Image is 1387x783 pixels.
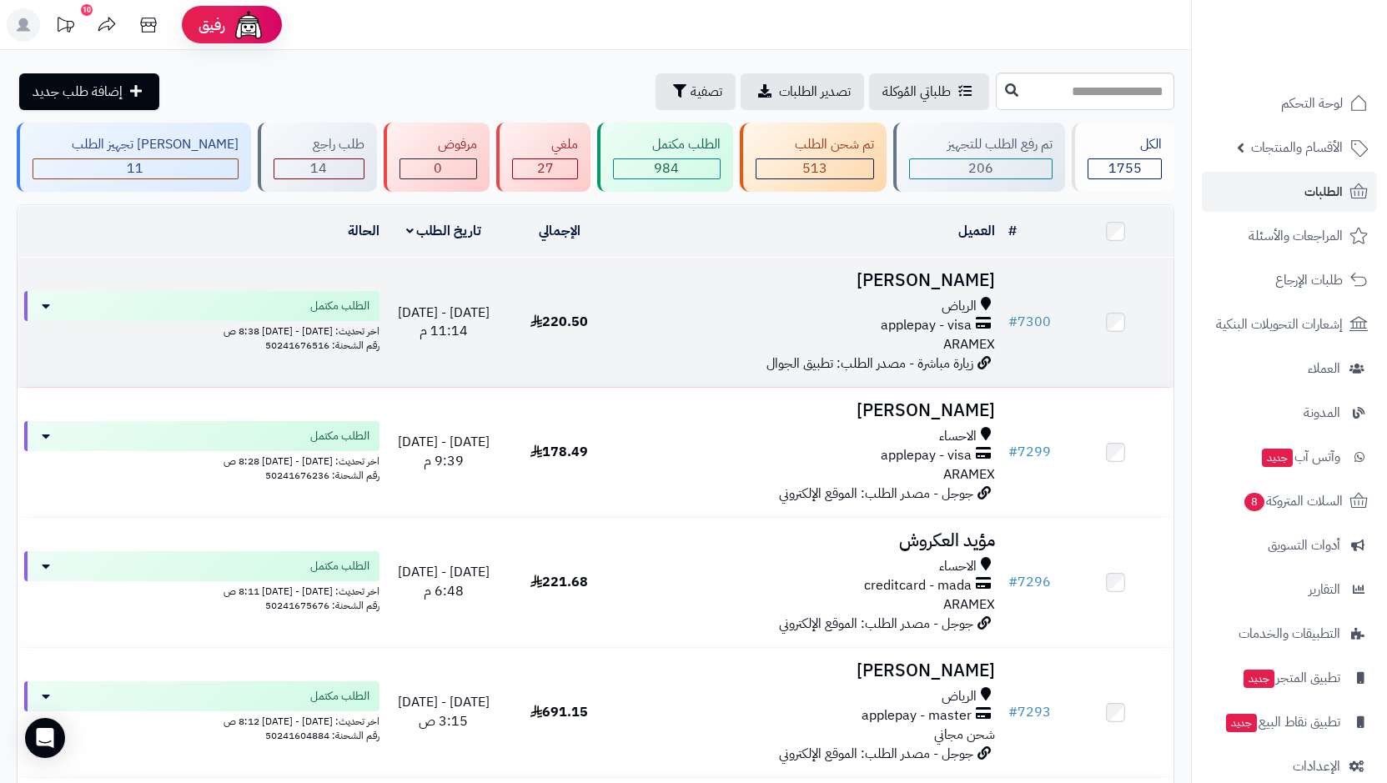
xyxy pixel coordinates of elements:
[274,135,364,154] div: طلب راجع
[380,123,494,192] a: مرفوض 0
[1202,216,1377,256] a: المراجعات والأسئلة
[1309,578,1340,601] span: التقارير
[1251,136,1343,159] span: الأقسام والمنتجات
[1226,714,1257,732] span: جديد
[539,221,580,241] a: الإجمالي
[779,82,851,102] span: تصدير الطلبات
[909,135,1053,154] div: تم رفع الطلب للتجهيز
[779,614,973,634] span: جوجل - مصدر الطلب: الموقع الإلكتروني
[1243,489,1343,513] span: السلات المتروكة
[232,8,265,42] img: ai-face.png
[254,123,380,192] a: طلب راجع 14
[736,123,890,192] a: تم شحن الطلب 513
[1008,702,1051,722] a: #7293
[493,123,594,192] a: ملغي 27
[310,428,369,444] span: الطلب مكتمل
[1293,755,1340,778] span: الإعدادات
[1202,349,1377,389] a: العملاء
[1202,393,1377,433] a: المدونة
[1202,172,1377,212] a: الطلبات
[310,558,369,575] span: الطلب مكتمل
[890,123,1069,192] a: تم رفع الطلب للتجهيز 206
[33,82,123,102] span: إضافة طلب جديد
[398,303,490,342] span: [DATE] - [DATE] 11:14 م
[1275,269,1343,292] span: طلبات الإرجاع
[1202,570,1377,610] a: التقارير
[265,468,379,483] span: رقم الشحنة: 50241676236
[691,82,722,102] span: تصفية
[910,159,1053,178] div: 206
[310,298,369,314] span: الطلب مكتمل
[530,442,588,462] span: 178.49
[766,354,973,374] span: زيارة مباشرة - مصدر الطلب: تطبيق الجوال
[1239,622,1340,645] span: التطبيقات والخدمات
[943,334,995,354] span: ARAMEX
[613,135,721,154] div: الطلب مكتمل
[656,73,736,110] button: تصفية
[882,82,951,102] span: طلباتي المُوكلة
[654,158,679,178] span: 984
[265,728,379,743] span: رقم الشحنة: 50241604884
[756,159,873,178] div: 513
[1262,449,1293,467] span: جديد
[1008,442,1051,462] a: #7299
[33,135,239,154] div: [PERSON_NAME] تجهيز الطلب
[25,718,65,758] div: Open Intercom Messenger
[934,725,995,745] span: شحن مجاني
[1202,260,1377,300] a: طلبات الإرجاع
[44,8,86,46] a: تحديثات المنصة
[779,484,973,504] span: جوجل - مصدر الطلب: الموقع الإلكتروني
[1249,224,1343,248] span: المراجعات والأسئلة
[398,562,490,601] span: [DATE] - [DATE] 6:48 م
[400,135,478,154] div: مرفوض
[19,73,159,110] a: إضافة طلب جديد
[24,711,379,729] div: اخر تحديث: [DATE] - [DATE] 8:12 ص
[614,159,720,178] div: 984
[1224,710,1340,734] span: تطبيق نقاط البيع
[81,4,93,16] div: 10
[1108,158,1142,178] span: 1755
[1202,658,1377,698] a: تطبيق المتجرجديد
[1260,445,1340,469] span: وآتس آب
[1202,304,1377,344] a: إشعارات التحويلات البنكية
[274,159,364,178] div: 14
[968,158,993,178] span: 206
[881,446,972,465] span: applepay - visa
[756,135,874,154] div: تم شحن الطلب
[864,576,972,595] span: creditcard - mada
[1304,180,1343,203] span: الطلبات
[1244,670,1274,688] span: جديد
[199,15,225,35] span: رفيق
[1008,442,1018,462] span: #
[1281,92,1343,115] span: لوحة التحكم
[1202,614,1377,654] a: التطبيقات والخدمات
[942,297,977,316] span: الرياض
[1008,312,1051,332] a: #7300
[741,73,864,110] a: تصدير الطلبات
[434,158,442,178] span: 0
[24,321,379,339] div: اخر تحديث: [DATE] - [DATE] 8:38 ص
[265,338,379,353] span: رقم الشحنة: 50241676516
[512,135,578,154] div: ملغي
[24,581,379,599] div: اخر تحديث: [DATE] - [DATE] 8:11 ص
[1244,493,1264,511] span: 8
[1202,437,1377,477] a: وآتس آبجديد
[1202,525,1377,565] a: أدوات التسويق
[958,221,995,241] a: العميل
[406,221,482,241] a: تاريخ الطلب
[1008,702,1018,722] span: #
[943,464,995,484] span: ARAMEX
[33,159,238,178] div: 11
[398,432,490,471] span: [DATE] - [DATE] 9:39 م
[310,688,369,705] span: الطلب مكتمل
[310,158,327,178] span: 14
[624,531,996,550] h3: مؤيد العكروش
[537,158,554,178] span: 27
[881,316,972,335] span: applepay - visa
[943,595,995,615] span: ARAMEX
[1068,123,1178,192] a: الكل1755
[13,123,254,192] a: [PERSON_NAME] تجهيز الطلب 11
[1008,572,1018,592] span: #
[127,158,143,178] span: 11
[265,598,379,613] span: رقم الشحنة: 50241675676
